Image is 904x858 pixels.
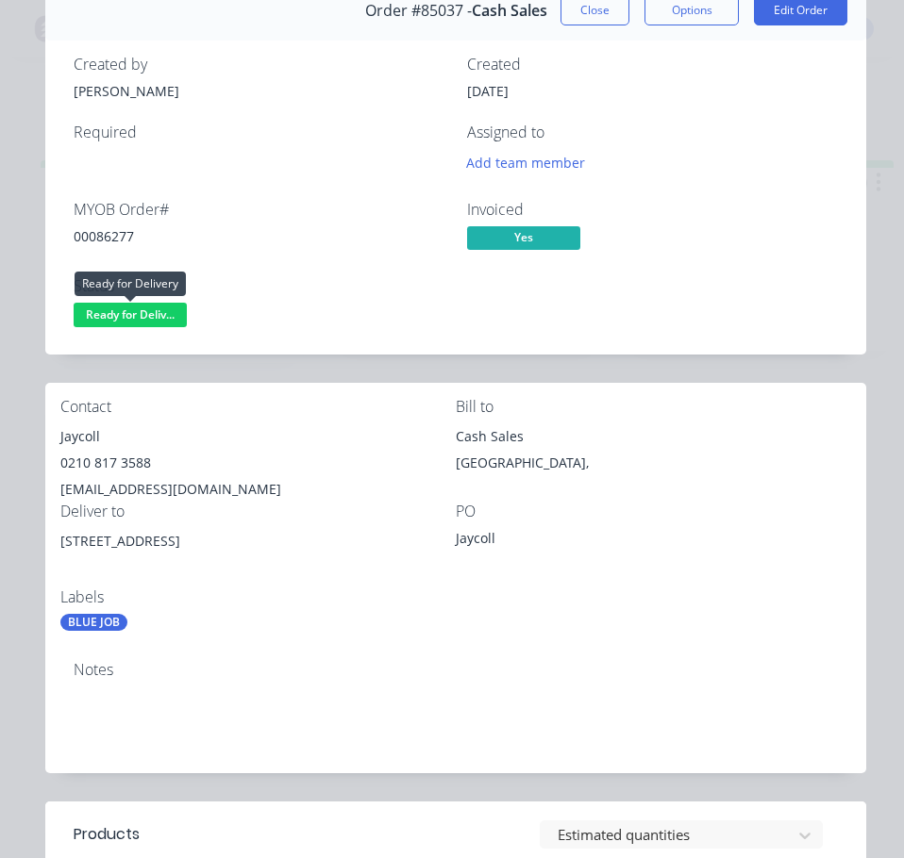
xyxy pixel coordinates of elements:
span: Cash Sales [472,2,547,20]
div: Created by [74,56,444,74]
div: [GEOGRAPHIC_DATA], [456,450,851,476]
div: Assigned to [467,124,838,141]
div: Created [467,56,838,74]
div: BLUE JOB [60,614,127,631]
div: [EMAIL_ADDRESS][DOMAIN_NAME] [60,476,456,503]
span: Order #85037 - [365,2,472,20]
div: Products [74,823,140,846]
div: Jaycoll [456,528,692,554]
span: [DATE] [467,82,509,100]
div: Labels [60,588,456,606]
button: Add team member [467,150,595,175]
div: PO [456,503,851,520]
div: Bill to [456,398,851,416]
div: [PERSON_NAME] [74,81,444,101]
div: Cash Sales[GEOGRAPHIC_DATA], [456,423,851,484]
span: Ready for Deliv... [74,303,187,326]
div: Status [74,277,444,295]
div: 00086277 [74,226,444,246]
span: Yes [467,226,580,250]
div: Notes [74,661,838,679]
div: Jaycoll [60,423,456,450]
div: [STREET_ADDRESS] [60,528,456,554]
div: Ready for Delivery [75,272,186,296]
div: Invoiced [467,201,838,219]
div: [STREET_ADDRESS] [60,528,456,588]
button: Ready for Deliv... [74,303,187,331]
div: Cash Sales [456,423,851,450]
div: Jaycoll0210 817 3588[EMAIL_ADDRESS][DOMAIN_NAME] [60,423,456,503]
div: 0210 817 3588 [60,450,456,476]
div: Contact [60,398,456,416]
div: Required [74,124,444,141]
div: Deliver to [60,503,456,520]
div: MYOB Order # [74,201,444,219]
button: Add team member [457,150,595,175]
